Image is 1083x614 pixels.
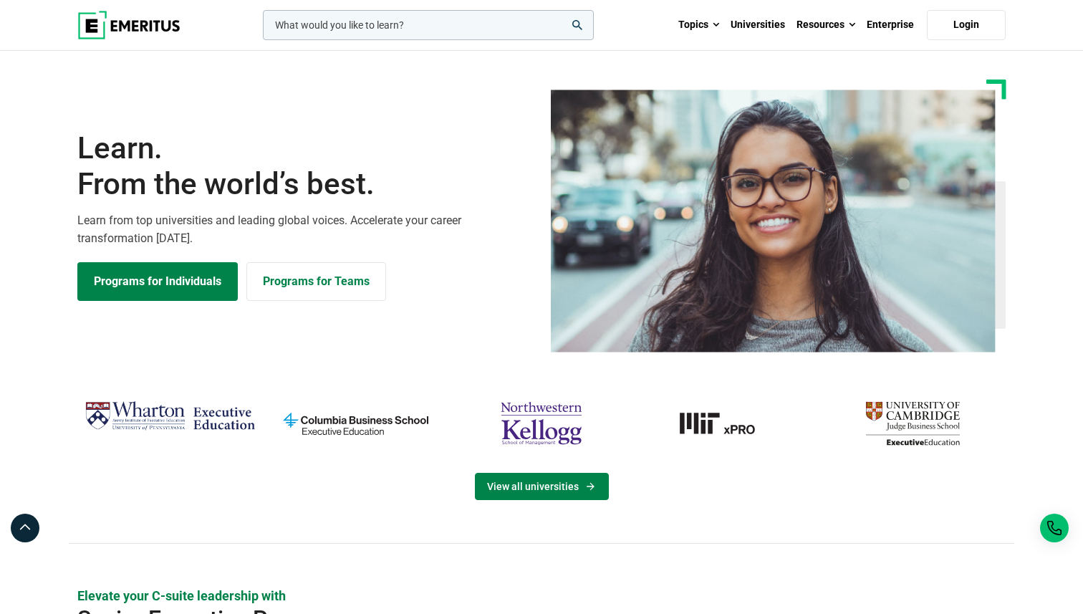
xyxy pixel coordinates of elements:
[642,395,813,451] a: MIT-xPRO
[551,90,996,352] img: Learn from the world's best
[456,395,627,451] img: northwestern-kellogg
[827,395,998,451] img: cambridge-judge-business-school
[77,166,533,202] span: From the world’s best.
[246,262,386,301] a: Explore for Business
[475,473,609,500] a: View Universities
[270,395,441,451] img: columbia-business-school
[642,395,813,451] img: MIT xPRO
[77,587,1006,605] p: Elevate your C-suite leadership with
[263,10,594,40] input: woocommerce-product-search-field-0
[77,262,238,301] a: Explore Programs
[85,395,256,438] img: Wharton Executive Education
[927,10,1006,40] a: Login
[77,130,533,203] h1: Learn.
[77,211,533,248] p: Learn from top universities and leading global voices. Accelerate your career transformation [DATE].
